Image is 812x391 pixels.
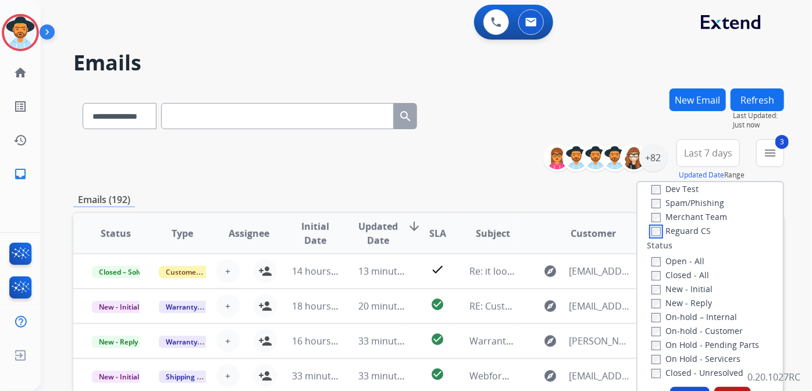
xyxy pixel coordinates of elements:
label: New - Initial [651,283,713,294]
mat-icon: person_add [258,299,272,313]
button: + [216,260,240,283]
span: New - Reply [92,336,145,348]
mat-icon: arrow_downward [407,219,421,233]
label: Spam/Phishing [651,197,724,208]
span: 14 hours ago [292,265,350,278]
span: 13 minutes ago [358,265,426,278]
label: On-hold - Customer [651,325,743,336]
mat-icon: explore [543,369,557,383]
label: Reguard CS [651,225,711,236]
input: New - Reply [651,299,661,308]
mat-icon: home [13,66,27,80]
span: 33 minutes ago [358,335,426,347]
input: Reguard CS [651,227,661,236]
p: 0.20.1027RC [747,370,800,384]
span: 20 minutes ago [358,300,426,312]
button: Updated Date [679,170,724,180]
span: 18 hours ago [292,300,350,312]
label: Closed - All [651,269,709,280]
label: Closed - Unresolved [651,367,743,378]
span: Initial Date [292,219,340,247]
input: New - Initial [651,285,661,294]
h2: Emails [73,51,784,74]
span: [EMAIL_ADDRESS][DOMAIN_NAME] [569,369,632,383]
span: Updated Date [358,219,398,247]
button: + [216,294,240,318]
input: On-hold – Internal [651,313,661,322]
span: Shipping Protection [159,371,238,383]
mat-icon: person_add [258,369,272,383]
span: Last Updated: [733,111,784,120]
label: On-hold – Internal [651,311,737,322]
span: Webform from [EMAIL_ADDRESS][DOMAIN_NAME] on [DATE] [469,369,733,382]
label: New - Reply [651,297,712,308]
label: Merchant Team [651,211,727,222]
label: Open - All [651,255,704,266]
span: SLA [429,226,446,240]
button: + [216,329,240,353]
button: New Email [669,88,726,111]
label: On Hold - Pending Parts [651,339,759,350]
input: On Hold - Servicers [651,355,661,364]
button: 3 [756,139,784,167]
span: Assignee [229,226,269,240]
button: Refresh [731,88,784,111]
span: 33 minutes ago [358,369,426,382]
span: Closed – Solved [92,266,156,278]
mat-icon: inbox [13,167,27,181]
mat-icon: history [13,133,27,147]
span: Customer Support [159,266,234,278]
mat-icon: person_add [258,264,272,278]
input: On-hold - Customer [651,327,661,336]
span: 16 hours ago [292,335,350,347]
span: Range [679,170,745,180]
input: Closed - Unresolved [651,369,661,378]
mat-icon: check_circle [431,332,445,346]
img: avatar [4,16,37,49]
mat-icon: menu [763,146,777,160]
span: Subject [476,226,510,240]
input: Open - All [651,257,661,266]
span: Last 7 days [684,151,732,155]
input: On Hold - Pending Parts [651,341,661,350]
span: Type [172,226,193,240]
input: Dev Test [651,185,661,194]
span: + [225,299,230,313]
span: + [225,334,230,348]
span: 3 [775,135,789,149]
span: [EMAIL_ADDRESS][DOMAIN_NAME] [569,299,632,313]
mat-icon: explore [543,299,557,313]
label: Dev Test [651,183,699,194]
span: Just now [733,120,784,130]
button: Last 7 days [676,139,740,167]
span: + [225,264,230,278]
div: +82 [639,144,667,172]
span: Warranty Ops [159,301,219,313]
mat-icon: person_add [258,334,272,348]
mat-icon: search [398,109,412,123]
span: [PERSON_NAME][EMAIL_ADDRESS][DOMAIN_NAME] [569,334,632,348]
span: Warranty Ops [159,336,219,348]
span: New - Initial [92,301,146,313]
span: New - Initial [92,371,146,383]
span: + [225,369,230,383]
mat-icon: list_alt [13,99,27,113]
label: On Hold - Servicers [651,353,740,364]
mat-icon: explore [543,264,557,278]
span: Customer [571,226,616,240]
mat-icon: check_circle [431,297,445,311]
button: + [216,364,240,388]
input: Spam/Phishing [651,199,661,208]
label: Status [647,240,672,251]
span: [EMAIL_ADDRESS][DOMAIN_NAME] [569,264,632,278]
mat-icon: check [431,262,445,276]
input: Merchant Team [651,213,661,222]
span: Status [101,226,131,240]
p: Emails (192) [73,193,135,207]
input: Closed - All [651,271,661,280]
span: Warranty Inquiry - 300249938 [469,335,599,347]
span: 33 minutes ago [292,369,359,382]
mat-icon: check_circle [431,367,445,381]
mat-icon: explore [543,334,557,348]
